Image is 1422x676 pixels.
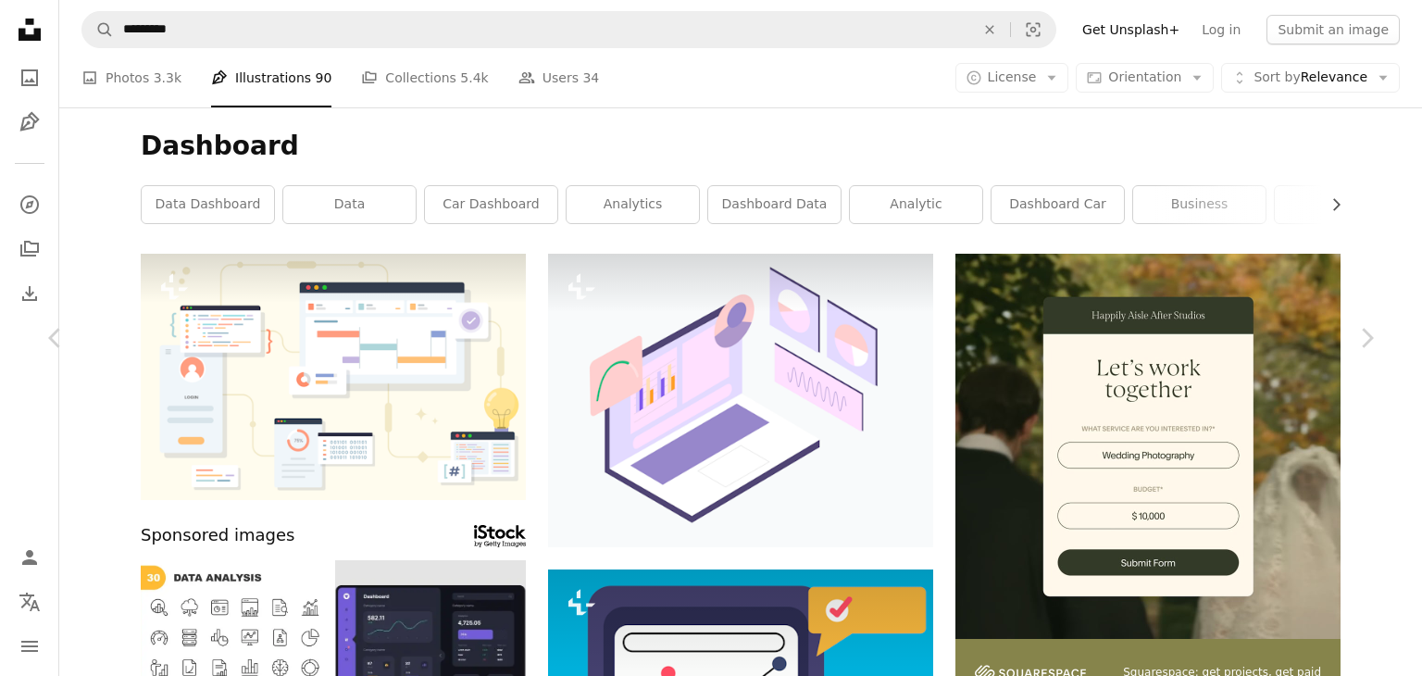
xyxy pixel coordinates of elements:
[142,186,274,223] a: data dashboard
[11,539,48,576] a: Log in / Sign up
[283,186,416,223] a: data
[1133,186,1266,223] a: business
[992,186,1124,223] a: dashboard car
[969,12,1010,47] button: Clear
[460,68,488,88] span: 5.4k
[11,186,48,223] a: Explore
[141,254,526,500] img: A computer screen with a bunch of screens on it
[11,59,48,96] a: Photos
[1191,15,1252,44] a: Log in
[11,583,48,620] button: Language
[548,392,933,408] a: A laptop computer with a hand touching the screen
[141,522,294,549] span: Sponsored images
[1254,69,1300,84] span: Sort by
[1311,249,1422,427] a: Next
[1266,15,1400,44] button: Submit an image
[141,130,1341,163] h1: Dashboard
[955,254,1341,639] img: file-1747939393036-2c53a76c450aimage
[1071,15,1191,44] a: Get Unsplash+
[11,628,48,665] button: Menu
[1108,69,1181,84] span: Orientation
[708,186,841,223] a: dashboard data
[81,11,1056,48] form: Find visuals sitewide
[11,104,48,141] a: Illustrations
[1221,63,1400,93] button: Sort byRelevance
[1319,186,1341,223] button: scroll list to the right
[850,186,982,223] a: analytic
[11,231,48,268] a: Collections
[425,186,557,223] a: car dashboard
[567,186,699,223] a: analytics
[548,254,933,547] img: A laptop computer with a hand touching the screen
[1275,186,1407,223] a: graph
[154,68,181,88] span: 3.3k
[582,68,599,88] span: 34
[141,369,526,385] a: A computer screen with a bunch of screens on it
[518,48,600,107] a: Users 34
[955,63,1069,93] button: License
[361,48,488,107] a: Collections 5.4k
[81,48,181,107] a: Photos 3.3k
[1076,63,1214,93] button: Orientation
[82,12,114,47] button: Search Unsplash
[988,69,1037,84] span: License
[1011,12,1055,47] button: Visual search
[1254,69,1367,87] span: Relevance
